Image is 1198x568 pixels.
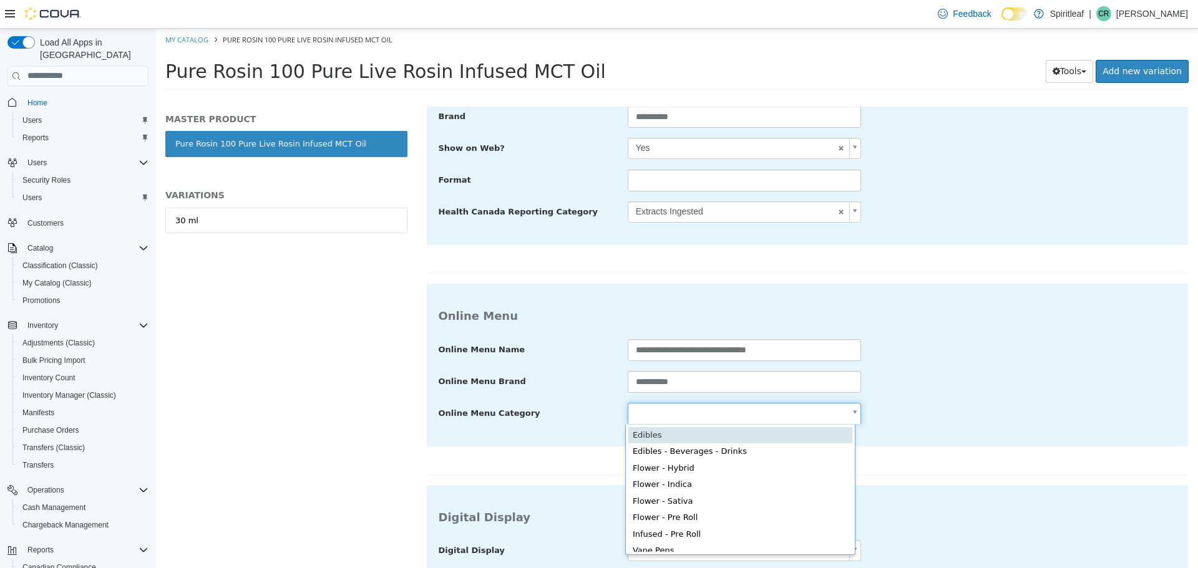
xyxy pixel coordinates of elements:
[12,369,153,387] button: Inventory Count
[17,440,90,455] a: Transfers (Classic)
[12,274,153,292] button: My Catalog (Classic)
[17,293,149,308] span: Promotions
[17,130,149,145] span: Reports
[2,317,153,334] button: Inventory
[12,257,153,274] button: Classification (Classic)
[22,215,149,231] span: Customers
[17,458,149,473] span: Transfers
[17,500,90,515] a: Cash Management
[1089,6,1091,21] p: |
[22,95,149,110] span: Home
[17,335,149,350] span: Adjustments (Classic)
[2,214,153,232] button: Customers
[17,440,149,455] span: Transfers (Classic)
[17,353,90,368] a: Bulk Pricing Import
[1001,7,1028,21] input: Dark Mode
[12,387,153,404] button: Inventory Manager (Classic)
[472,415,696,431] div: Edibles - Beverages - Drinks
[22,95,52,110] a: Home
[17,388,149,403] span: Inventory Manager (Classic)
[472,514,696,531] div: Vape Pens
[17,173,75,188] a: Security Roles
[22,155,52,170] button: Users
[12,129,153,147] button: Reports
[17,293,66,308] a: Promotions
[22,520,109,530] span: Chargeback Management
[17,335,100,350] a: Adjustments (Classic)
[22,261,98,271] span: Classification (Classic)
[17,388,121,403] a: Inventory Manager (Classic)
[472,481,696,498] div: Flower - Pre Roll
[12,516,153,534] button: Chargeback Management
[22,542,59,557] button: Reports
[17,458,59,473] a: Transfers
[953,7,991,20] span: Feedback
[17,500,149,515] span: Cash Management
[27,320,58,330] span: Inventory
[22,278,92,288] span: My Catalog (Classic)
[472,431,696,448] div: Flower - Hybrid
[22,133,49,143] span: Reports
[22,241,58,256] button: Catalog
[12,352,153,369] button: Bulk Pricing Import
[1050,6,1084,21] p: Spiritleaf
[472,448,696,465] div: Flower - Indica
[17,190,149,205] span: Users
[17,423,149,438] span: Purchase Orders
[12,189,153,206] button: Users
[2,481,153,499] button: Operations
[22,425,79,435] span: Purchase Orders
[12,112,153,129] button: Users
[17,405,149,420] span: Manifests
[22,338,95,348] span: Adjustments (Classic)
[17,276,97,291] a: My Catalog (Classic)
[22,483,149,498] span: Operations
[27,218,64,228] span: Customers
[17,173,149,188] span: Security Roles
[12,334,153,352] button: Adjustments (Classic)
[17,258,149,273] span: Classification (Classic)
[17,423,84,438] a: Purchase Orders
[17,405,59,420] a: Manifests
[27,98,47,108] span: Home
[27,158,47,168] span: Users
[27,545,54,555] span: Reports
[22,175,71,185] span: Security Roles
[22,241,149,256] span: Catalog
[17,113,149,128] span: Users
[12,439,153,456] button: Transfers (Classic)
[22,318,63,333] button: Inventory
[12,404,153,421] button: Manifests
[2,154,153,171] button: Users
[12,421,153,439] button: Purchase Orders
[17,130,54,145] a: Reports
[12,499,153,516] button: Cash Management
[22,408,54,418] span: Manifests
[2,541,153,559] button: Reports
[17,370,80,385] a: Inventory Count
[2,94,153,112] button: Home
[22,460,54,470] span: Transfers
[22,216,69,231] a: Customers
[1098,6,1109,21] span: CR
[12,456,153,474] button: Transfers
[472,465,696,481] div: Flower - Sativa
[22,193,42,203] span: Users
[22,115,42,125] span: Users
[472,398,696,415] div: Edibles
[17,258,103,273] a: Classification (Classic)
[1096,6,1111,21] div: Courtney R
[472,498,696,514] div: Infused - Pre Roll
[22,155,149,170] span: Users
[22,390,116,400] span: Inventory Manager (Classic)
[27,485,64,495] span: Operations
[17,353,149,368] span: Bulk Pricing Import
[17,370,149,385] span: Inventory Count
[22,355,85,365] span: Bulk Pricing Import
[17,276,149,291] span: My Catalog (Classic)
[933,1,996,26] a: Feedback
[12,292,153,309] button: Promotions
[1116,6,1188,21] p: [PERSON_NAME]
[25,7,81,20] img: Cova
